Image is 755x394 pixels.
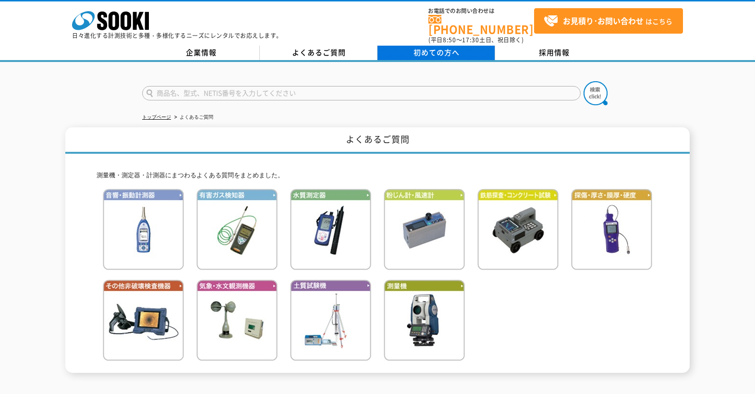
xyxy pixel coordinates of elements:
img: その他非破壊検査機器 [103,280,184,361]
img: 探傷・厚さ・膜厚・硬度 [571,189,652,270]
img: 土質試験機 [290,280,371,361]
h1: よくあるご質問 [65,127,690,154]
a: 初めての方へ [377,46,495,60]
a: 企業情報 [142,46,260,60]
p: 測量機・測定器・計測器にまつわるよくある質問をまとめました。 [97,171,658,181]
img: 粉じん計・風速計 [384,189,465,270]
a: 採用情報 [495,46,613,60]
span: 8:50 [443,36,456,44]
span: はこちら [544,14,672,28]
span: お電話でのお問い合わせは [428,8,534,14]
img: btn_search.png [584,81,608,105]
img: 有害ガス検知器 [196,189,278,270]
img: 鉄筋検査・コンクリート試験 [477,189,559,270]
input: 商品名、型式、NETIS番号を入力してください [142,86,581,100]
img: 気象・水文観測機器 [196,280,278,361]
img: 音響・振動計測器 [103,189,184,270]
a: [PHONE_NUMBER] [428,15,534,35]
span: (平日 ～ 土日、祝日除く) [428,36,524,44]
span: 初めての方へ [414,47,460,58]
strong: お見積り･お問い合わせ [563,15,644,26]
a: トップページ [142,114,171,120]
span: 17:30 [462,36,479,44]
img: 測量機 [384,280,465,361]
li: よくあるご質問 [172,112,213,123]
a: よくあるご質問 [260,46,377,60]
a: お見積り･お問い合わせはこちら [534,8,683,34]
p: 日々進化する計測技術と多種・多様化するニーズにレンタルでお応えします。 [72,33,282,38]
img: 水質測定器 [290,189,371,270]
